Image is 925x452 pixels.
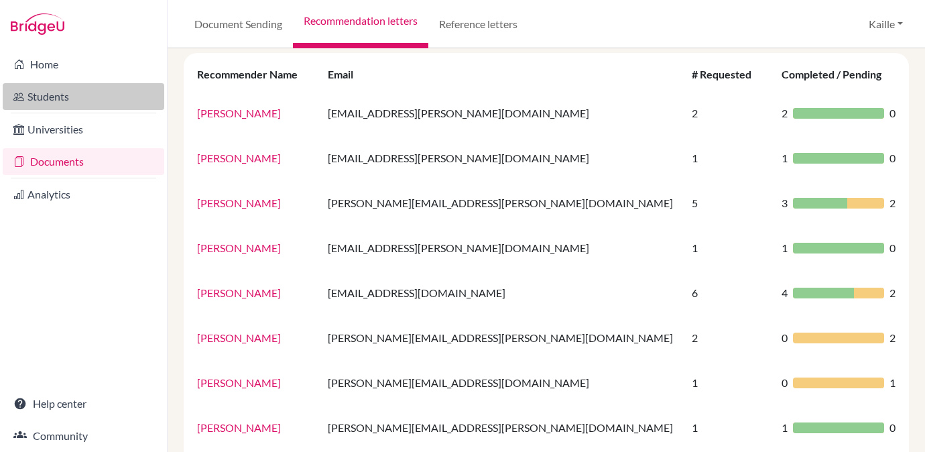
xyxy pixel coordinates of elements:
span: 2 [889,195,896,211]
span: 0 [782,330,788,346]
a: [PERSON_NAME] [197,107,281,119]
span: 1 [889,375,896,391]
td: 1 [684,225,774,270]
a: [PERSON_NAME] [197,152,281,164]
a: Documents [3,148,164,175]
span: 0 [889,420,896,436]
td: [EMAIL_ADDRESS][PERSON_NAME][DOMAIN_NAME] [320,225,684,270]
td: 1 [684,405,774,450]
span: 0 [889,105,896,121]
a: [PERSON_NAME] [197,376,281,389]
div: Recommender Name [197,68,311,80]
a: Help center [3,390,164,417]
a: [PERSON_NAME] [197,421,281,434]
td: 2 [684,91,774,135]
a: Universities [3,116,164,143]
a: [PERSON_NAME] [197,331,281,344]
span: 0 [889,240,896,256]
div: # Requested [692,68,765,80]
div: Completed / Pending [782,68,895,80]
span: 0 [889,150,896,166]
td: [PERSON_NAME][EMAIL_ADDRESS][PERSON_NAME][DOMAIN_NAME] [320,180,684,225]
td: [EMAIL_ADDRESS][PERSON_NAME][DOMAIN_NAME] [320,91,684,135]
span: 2 [782,105,788,121]
div: Email [328,68,367,80]
td: 1 [684,135,774,180]
span: 4 [782,285,788,301]
a: Home [3,51,164,78]
td: [EMAIL_ADDRESS][PERSON_NAME][DOMAIN_NAME] [320,135,684,180]
td: [PERSON_NAME][EMAIL_ADDRESS][PERSON_NAME][DOMAIN_NAME] [320,315,684,360]
img: Bridge-U [11,13,64,35]
a: [PERSON_NAME] [197,286,281,299]
span: 1 [782,240,788,256]
span: 3 [782,195,788,211]
td: [PERSON_NAME][EMAIL_ADDRESS][DOMAIN_NAME] [320,360,684,405]
span: 1 [782,150,788,166]
a: [PERSON_NAME] [197,241,281,254]
a: Analytics [3,181,164,208]
span: 1 [782,420,788,436]
td: 1 [684,360,774,405]
a: Community [3,422,164,449]
span: 2 [889,285,896,301]
td: [EMAIL_ADDRESS][DOMAIN_NAME] [320,270,684,315]
td: 5 [684,180,774,225]
td: [PERSON_NAME][EMAIL_ADDRESS][PERSON_NAME][DOMAIN_NAME] [320,405,684,450]
td: 2 [684,315,774,360]
span: 0 [782,375,788,391]
td: 6 [684,270,774,315]
button: Kaille [863,11,909,37]
a: Students [3,83,164,110]
span: 2 [889,330,896,346]
a: [PERSON_NAME] [197,196,281,209]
